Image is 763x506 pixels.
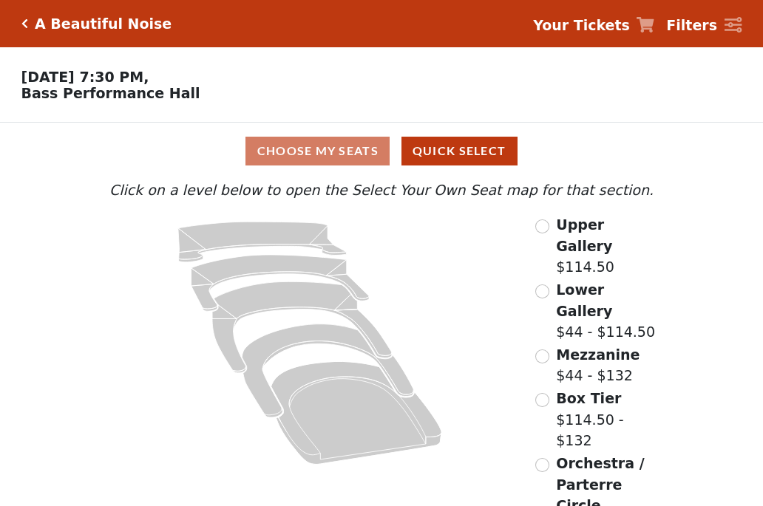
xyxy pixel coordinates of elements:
button: Quick Select [401,137,518,165]
a: Filters [666,15,742,36]
label: $44 - $114.50 [556,279,657,343]
strong: Filters [666,17,717,33]
path: Orchestra / Parterre Circle - Seats Available: 5 [271,362,442,465]
path: Lower Gallery - Seats Available: 25 [191,255,370,311]
label: $114.50 [556,214,657,278]
a: Click here to go back to filters [21,18,28,29]
h5: A Beautiful Noise [35,16,172,33]
span: Box Tier [556,390,621,406]
path: Upper Gallery - Seats Available: 282 [178,222,347,262]
label: $114.50 - $132 [556,388,657,451]
span: Mezzanine [556,346,640,363]
a: Your Tickets [533,15,654,36]
label: $44 - $132 [556,344,640,386]
p: Click on a level below to open the Select Your Own Seat map for that section. [106,180,657,201]
span: Upper Gallery [556,216,612,254]
strong: Your Tickets [533,17,630,33]
span: Lower Gallery [556,281,612,319]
